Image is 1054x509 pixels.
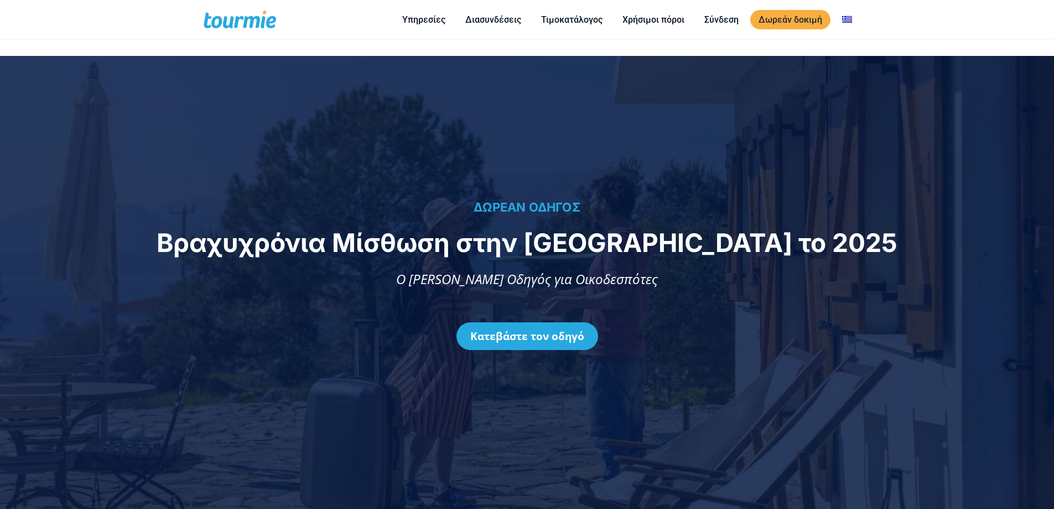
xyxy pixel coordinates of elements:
a: Σύνδεση [696,13,747,27]
a: Αλλαγή σε [834,13,860,27]
a: Χρήσιμοι πόροι [614,13,693,27]
a: Διασυνδέσεις [457,13,529,27]
span: Βραχυχρόνια Μίσθωση στην [GEOGRAPHIC_DATA] το 2025 [157,227,897,258]
span: Ο [PERSON_NAME] Οδηγός για Οικοδεσπότες [396,270,658,288]
span: ΔΩΡΕΑΝ ΟΔΗΓΟΣ [474,200,580,214]
a: Κατεβάστε τον οδηγό [456,322,598,350]
a: Δωρεάν δοκιμή [750,10,830,29]
a: Υπηρεσίες [394,13,454,27]
a: Τιμοκατάλογος [533,13,611,27]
